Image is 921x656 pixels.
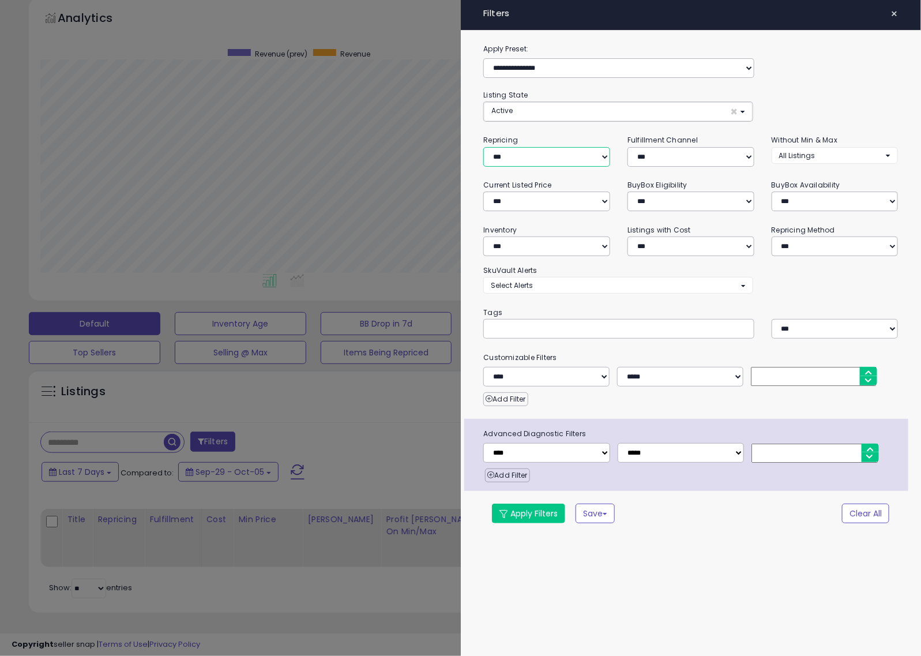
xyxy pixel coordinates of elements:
[576,504,615,523] button: Save
[475,351,907,364] small: Customizable Filters
[483,392,528,406] button: Add Filter
[627,135,698,145] small: Fulfillment Channel
[485,468,529,482] button: Add Filter
[890,6,898,22] span: ×
[483,135,518,145] small: Repricing
[772,180,840,190] small: BuyBox Availability
[731,106,738,118] span: ×
[483,180,551,190] small: Current Listed Price
[772,147,899,164] button: All Listings
[484,102,752,121] button: Active ×
[491,280,533,290] span: Select Alerts
[772,225,836,235] small: Repricing Method
[483,265,537,275] small: SkuVault Alerts
[475,428,908,440] span: Advanced Diagnostic Filters
[886,6,903,22] button: ×
[627,180,687,190] small: BuyBox Eligibility
[475,43,907,55] label: Apply Preset:
[491,106,513,115] span: Active
[772,135,838,145] small: Without Min & Max
[483,90,528,100] small: Listing State
[483,9,898,18] h4: Filters
[779,151,815,160] span: All Listings
[483,225,517,235] small: Inventory
[627,225,691,235] small: Listings with Cost
[492,504,565,523] button: Apply Filters
[842,504,889,523] button: Clear All
[483,277,753,294] button: Select Alerts
[475,306,907,319] small: Tags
